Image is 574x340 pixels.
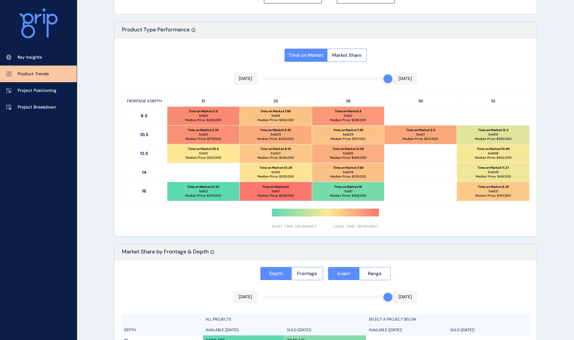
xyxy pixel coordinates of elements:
span: Frontage [297,270,317,277]
p: Project Breakdown [18,104,56,110]
p: SOLD ([DATE]) [450,327,474,333]
button: Depth [260,267,292,280]
p: Market Share by Frontage & Depth [122,248,209,260]
p: Project Positioning [18,88,56,94]
p: AVAILABLE ([DATE]) [206,327,239,333]
p: Product Type Performance [122,26,190,38]
p: SELECT A PROJECT BELOW [369,317,416,322]
p: [DATE] [399,294,412,300]
span: Depth [269,270,283,277]
button: Frontage [291,267,323,280]
p: ALL PROJECTS [206,317,231,322]
p: Product Trends [18,71,49,77]
p: DEPTH [124,327,136,333]
p: SOLD ([DATE]) [287,327,311,333]
span: Range [368,270,382,277]
button: Exact [328,267,359,280]
p: Key Insights [18,54,42,61]
button: Range [359,267,391,280]
p: AVAILABLE ([DATE]) [369,327,402,333]
p: [DATE] [239,294,252,300]
span: Exact [337,270,350,277]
